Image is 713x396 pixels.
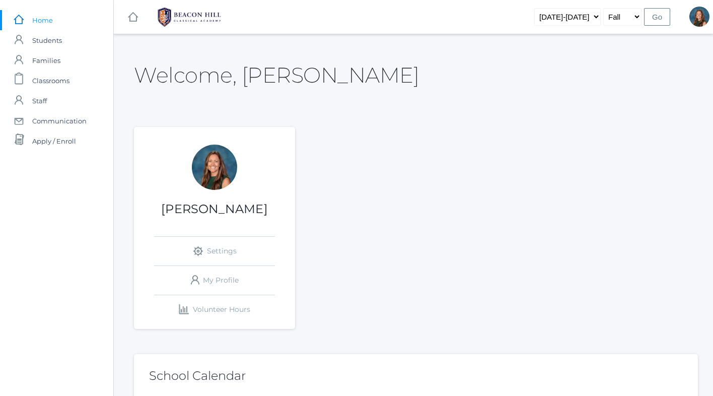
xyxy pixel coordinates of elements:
[152,5,227,30] img: 1_BHCALogos-05.png
[32,10,53,30] span: Home
[32,91,47,111] span: Staff
[32,111,87,131] span: Communication
[154,295,275,324] a: Volunteer Hours
[134,63,419,87] h2: Welcome, [PERSON_NAME]
[192,145,237,190] div: Andrea Deutsch
[154,266,275,295] a: My Profile
[32,71,69,91] span: Classrooms
[644,8,670,26] input: Go
[149,369,683,382] h2: School Calendar
[154,237,275,266] a: Settings
[32,50,60,71] span: Families
[32,30,62,50] span: Students
[689,7,709,27] div: Andrea Deutsch
[134,203,295,216] h1: [PERSON_NAME]
[32,131,76,151] span: Apply / Enroll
